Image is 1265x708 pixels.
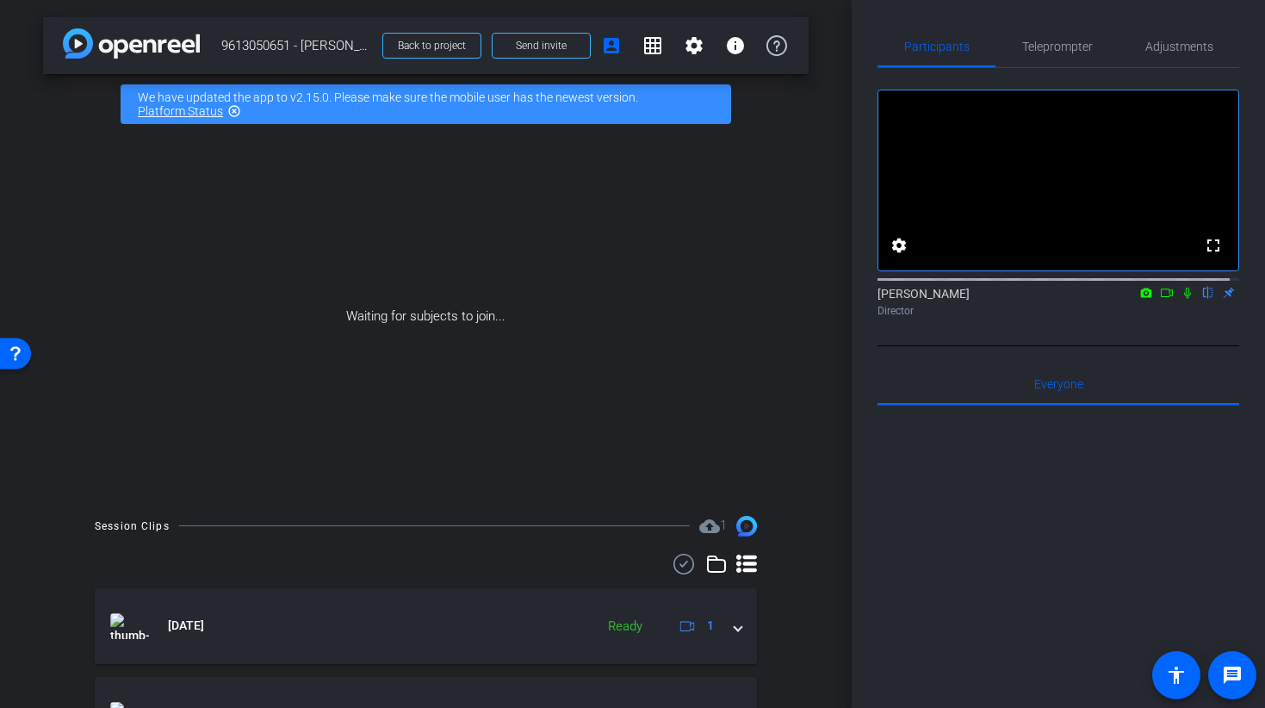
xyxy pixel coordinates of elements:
[1198,284,1218,300] mat-icon: flip
[95,518,170,535] div: Session Clips
[516,39,567,53] span: Send invite
[1166,665,1187,686] mat-icon: accessibility
[63,28,200,59] img: app-logo
[492,33,591,59] button: Send invite
[110,613,149,639] img: thumb-nail
[889,235,909,256] mat-icon: settings
[736,516,757,537] img: Session clips
[684,35,704,56] mat-icon: settings
[1022,40,1093,53] span: Teleprompter
[599,617,651,637] div: Ready
[95,588,757,664] mat-expansion-panel-header: thumb-nail[DATE]Ready1
[601,35,622,56] mat-icon: account_box
[1222,665,1243,686] mat-icon: message
[707,617,714,635] span: 1
[877,303,1239,319] div: Director
[121,84,731,124] div: We have updated the app to v2.15.0. Please make sure the mobile user has the newest version.
[1034,378,1083,390] span: Everyone
[877,285,1239,319] div: [PERSON_NAME]
[642,35,663,56] mat-icon: grid_on
[398,40,466,52] span: Back to project
[43,134,809,499] div: Waiting for subjects to join...
[382,33,481,59] button: Back to project
[720,518,727,533] span: 1
[227,104,241,118] mat-icon: highlight_off
[904,40,970,53] span: Participants
[221,28,372,63] span: 9613050651 - [PERSON_NAME]
[1203,235,1224,256] mat-icon: fullscreen
[699,516,727,537] span: Destinations for your clips
[699,516,720,537] mat-icon: cloud_upload
[168,617,204,635] span: [DATE]
[725,35,746,56] mat-icon: info
[138,104,223,118] a: Platform Status
[1145,40,1213,53] span: Adjustments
